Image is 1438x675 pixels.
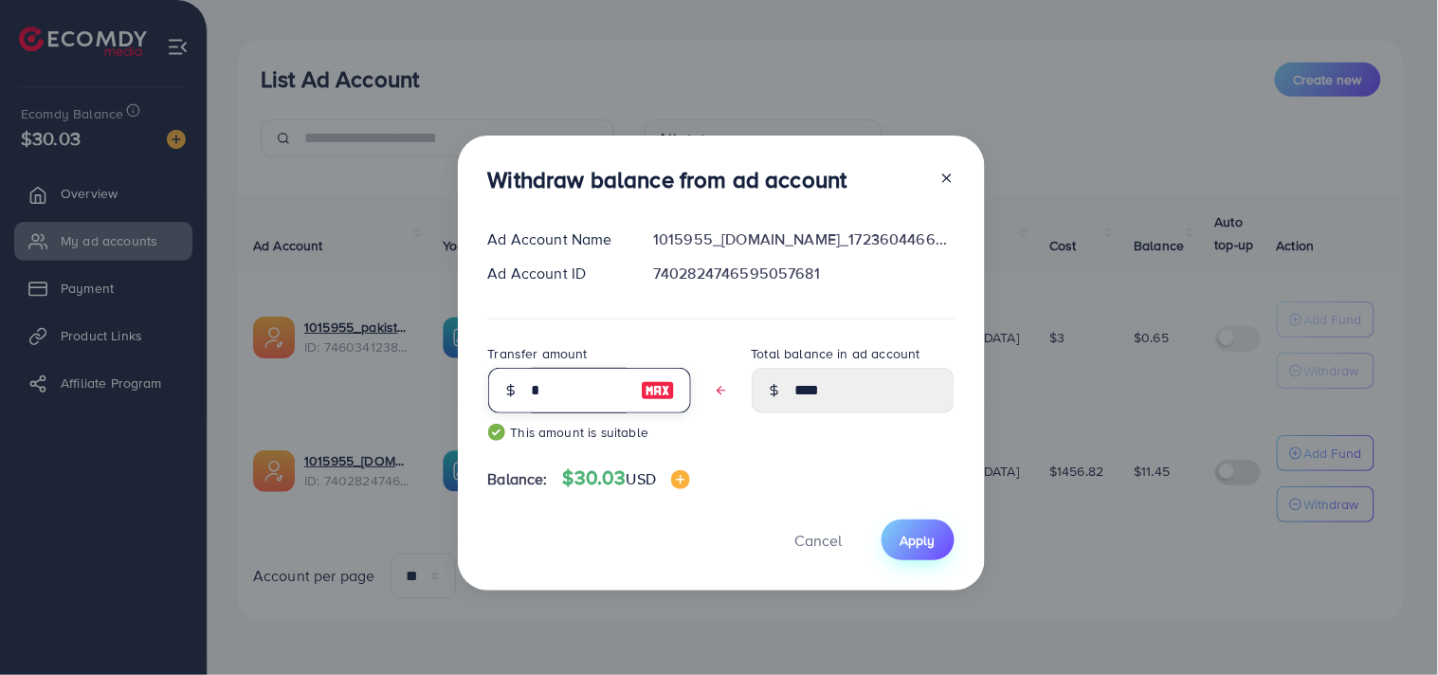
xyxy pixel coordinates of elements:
[638,228,969,250] div: 1015955_[DOMAIN_NAME]_1723604466394
[795,530,843,551] span: Cancel
[638,263,969,284] div: 7402824746595057681
[901,531,936,550] span: Apply
[488,344,588,363] label: Transfer amount
[671,470,690,489] img: image
[488,424,505,441] img: guide
[752,344,920,363] label: Total balance in ad account
[627,468,656,489] span: USD
[1357,590,1424,661] iframe: Chat
[563,466,690,490] h4: $30.03
[488,468,548,490] span: Balance:
[473,228,639,250] div: Ad Account Name
[641,379,675,402] img: image
[488,166,847,193] h3: Withdraw balance from ad account
[772,520,866,560] button: Cancel
[882,520,955,560] button: Apply
[488,423,691,442] small: This amount is suitable
[473,263,639,284] div: Ad Account ID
